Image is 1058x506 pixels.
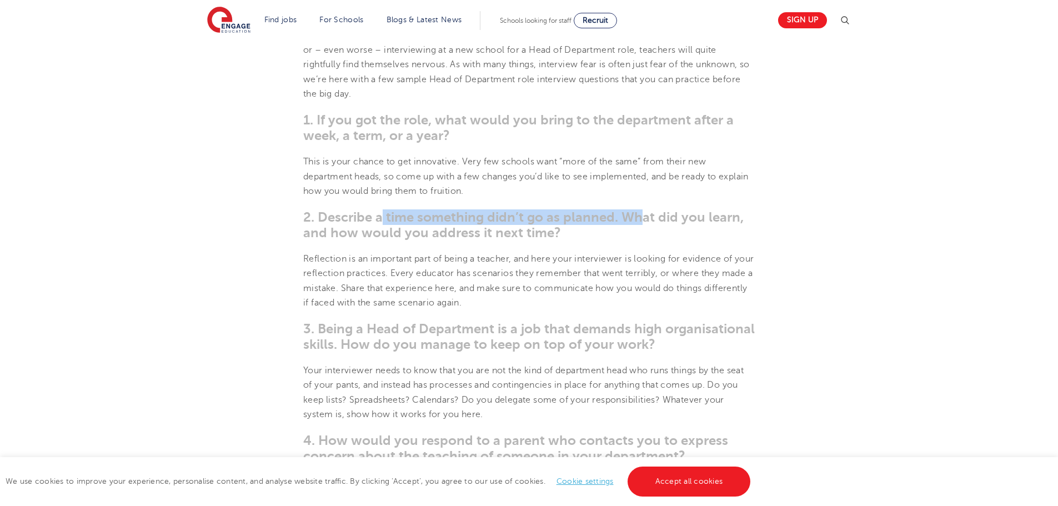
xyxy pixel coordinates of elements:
[778,12,827,28] a: Sign up
[303,209,744,241] span: 2. Describe a time something didn’t go as planned. What did you learn, and how would you address ...
[264,16,297,24] a: Find jobs
[303,433,728,464] span: 4. How would you respond to a parent who contacts you to express concern about the teaching of so...
[319,16,363,24] a: For Schools
[303,31,750,99] span: Attending an interview is daunting enough, but when you’re up for your school’s Head of Departmen...
[303,321,755,352] span: 3. Being a Head of Department is a job that demands high organisational skills. How do you manage...
[303,254,754,308] span: Reflection is an important part of being a teacher, and here your interviewer is looking for evid...
[628,467,751,497] a: Accept all cookies
[303,112,734,143] span: 1. If you got the role, what would you bring to the department after a week, a term, or a year?
[583,16,608,24] span: Recruit
[303,365,744,419] span: Your interviewer needs to know that you are not the kind of department head who runs things by th...
[574,13,617,28] a: Recruit
[303,157,749,196] span: This is your chance to get innovative. Very few schools want “more of the same” from their new de...
[207,7,250,34] img: Engage Education
[500,17,571,24] span: Schools looking for staff
[387,16,462,24] a: Blogs & Latest News
[6,477,753,485] span: We use cookies to improve your experience, personalise content, and analyse website traffic. By c...
[556,477,614,485] a: Cookie settings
